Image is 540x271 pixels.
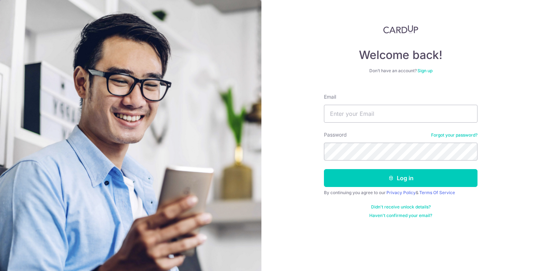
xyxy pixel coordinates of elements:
[324,93,336,100] label: Email
[417,68,432,73] a: Sign up
[419,190,455,195] a: Terms Of Service
[371,204,431,210] a: Didn't receive unlock details?
[324,105,477,123] input: Enter your Email
[324,169,477,187] button: Log in
[324,190,477,196] div: By continuing you agree to our &
[386,190,416,195] a: Privacy Policy
[369,213,432,218] a: Haven't confirmed your email?
[324,48,477,62] h4: Welcome back!
[431,132,477,138] a: Forgot your password?
[324,68,477,74] div: Don’t have an account?
[324,131,347,138] label: Password
[383,25,418,34] img: CardUp Logo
